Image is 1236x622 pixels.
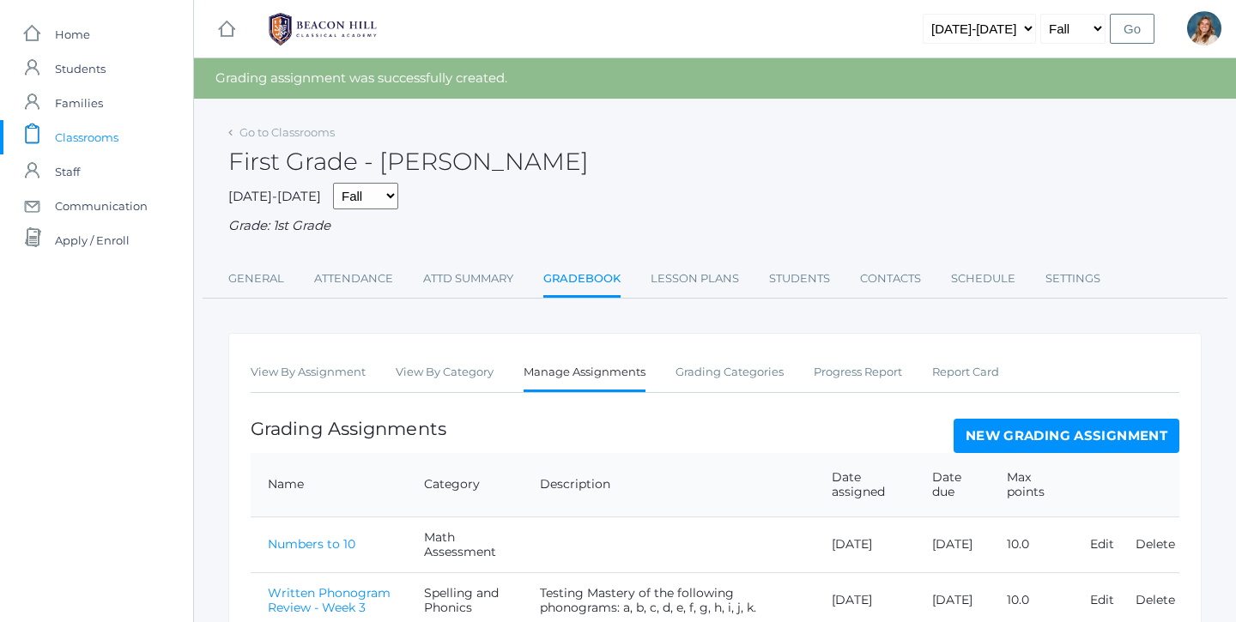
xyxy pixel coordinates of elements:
a: Settings [1045,262,1100,296]
a: Delete [1136,536,1175,552]
a: Schedule [951,262,1015,296]
a: Numbers to 10 [268,536,355,552]
td: 10.0 [990,516,1073,572]
a: Edit [1090,592,1114,607]
a: Attd Summary [423,262,513,296]
a: Edit [1090,536,1114,552]
span: Communication [55,189,148,223]
a: Gradebook [543,262,621,299]
a: Lesson Plans [651,262,739,296]
td: [DATE] [915,516,989,572]
td: Math Assessment [407,516,523,572]
a: Attendance [314,262,393,296]
th: Date assigned [815,453,916,517]
a: Contacts [860,262,921,296]
h2: First Grade - [PERSON_NAME] [228,148,589,175]
th: Date due [915,453,989,517]
h1: Grading Assignments [251,419,446,438]
div: Grade: 1st Grade [228,216,1202,236]
a: Delete [1136,592,1175,607]
span: Staff [55,154,80,189]
a: Manage Assignments [524,355,645,392]
span: Home [55,17,90,51]
a: General [228,262,284,296]
a: Students [769,262,830,296]
span: Classrooms [55,120,118,154]
th: Name [251,453,407,517]
a: Written Phonogram Review - Week 3 [268,585,391,615]
th: Max points [990,453,1073,517]
a: View By Assignment [251,355,366,390]
th: Category [407,453,523,517]
a: New Grading Assignment [954,419,1179,453]
a: Report Card [932,355,999,390]
a: Progress Report [814,355,902,390]
span: [DATE]-[DATE] [228,188,321,204]
th: Description [523,453,815,517]
a: View By Category [396,355,494,390]
span: Apply / Enroll [55,223,130,257]
div: Grading assignment was successfully created. [194,58,1236,99]
span: Families [55,86,103,120]
img: BHCALogos-05-308ed15e86a5a0abce9b8dd61676a3503ac9727e845dece92d48e8588c001991.png [258,8,387,51]
a: Go to Classrooms [239,125,335,139]
div: Liv Barber [1187,11,1221,45]
input: Go [1110,14,1154,44]
span: Students [55,51,106,86]
td: [DATE] [815,516,916,572]
a: Grading Categories [676,355,784,390]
